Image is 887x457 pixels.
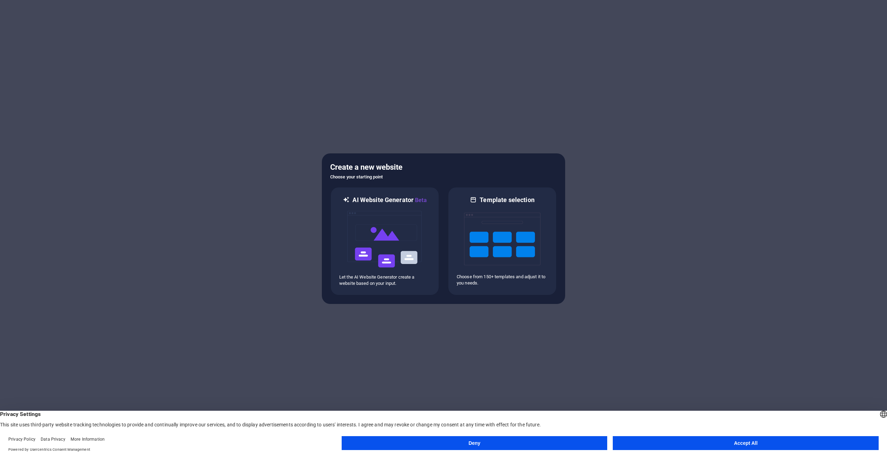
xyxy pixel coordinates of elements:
[457,274,548,286] p: Choose from 150+ templates and adjust it to you needs.
[448,187,557,296] div: Template selectionChoose from 150+ templates and adjust it to you needs.
[414,197,427,203] span: Beta
[347,205,423,274] img: ai
[330,187,439,296] div: AI Website GeneratorBetaaiLet the AI Website Generator create a website based on your input.
[339,274,430,287] p: Let the AI Website Generator create a website based on your input.
[330,173,557,181] h6: Choose your starting point
[330,162,557,173] h5: Create a new website
[480,196,534,204] h6: Template selection
[352,196,426,205] h6: AI Website Generator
